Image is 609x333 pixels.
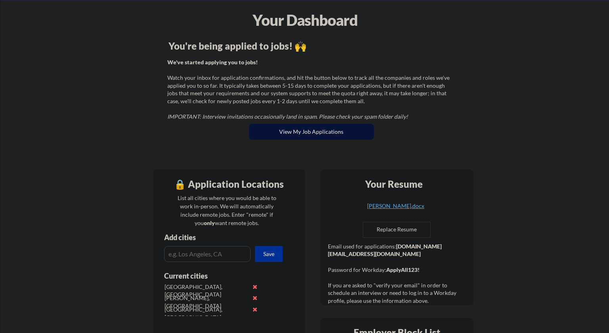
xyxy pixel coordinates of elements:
button: View My Job Applications [249,124,374,140]
div: Current cities [164,272,274,279]
strong: [DOMAIN_NAME][EMAIL_ADDRESS][DOMAIN_NAME] [328,243,442,258]
div: 🔒 Application Locations [155,179,303,189]
div: Your Resume [355,179,433,189]
div: [GEOGRAPHIC_DATA], [GEOGRAPHIC_DATA] [165,306,248,321]
div: You're being applied to jobs! 🙌 [169,41,454,51]
strong: ApplyAll123! [386,266,419,273]
div: Your Dashboard [1,9,609,31]
strong: We've started applying you to jobs! [167,59,258,65]
a: [PERSON_NAME].docx [349,203,443,216]
div: [GEOGRAPHIC_DATA], [GEOGRAPHIC_DATA] [165,283,248,298]
div: Watch your inbox for application confirmations, and hit the button below to track all the compani... [167,58,453,121]
div: [PERSON_NAME], [GEOGRAPHIC_DATA] [165,294,248,310]
button: Save [255,246,283,262]
div: Add cities [164,234,285,241]
div: [PERSON_NAME].docx [349,203,443,209]
strong: only [204,219,215,226]
input: e.g. Los Angeles, CA [164,246,251,262]
div: Email used for applications: Password for Workday: If you are asked to "verify your email" in ord... [328,243,468,305]
em: IMPORTANT: Interview invitations occasionally land in spam. Please check your spam folder daily! [167,113,408,120]
div: List all cities where you would be able to work in-person. We will automatically include remote j... [172,194,282,227]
